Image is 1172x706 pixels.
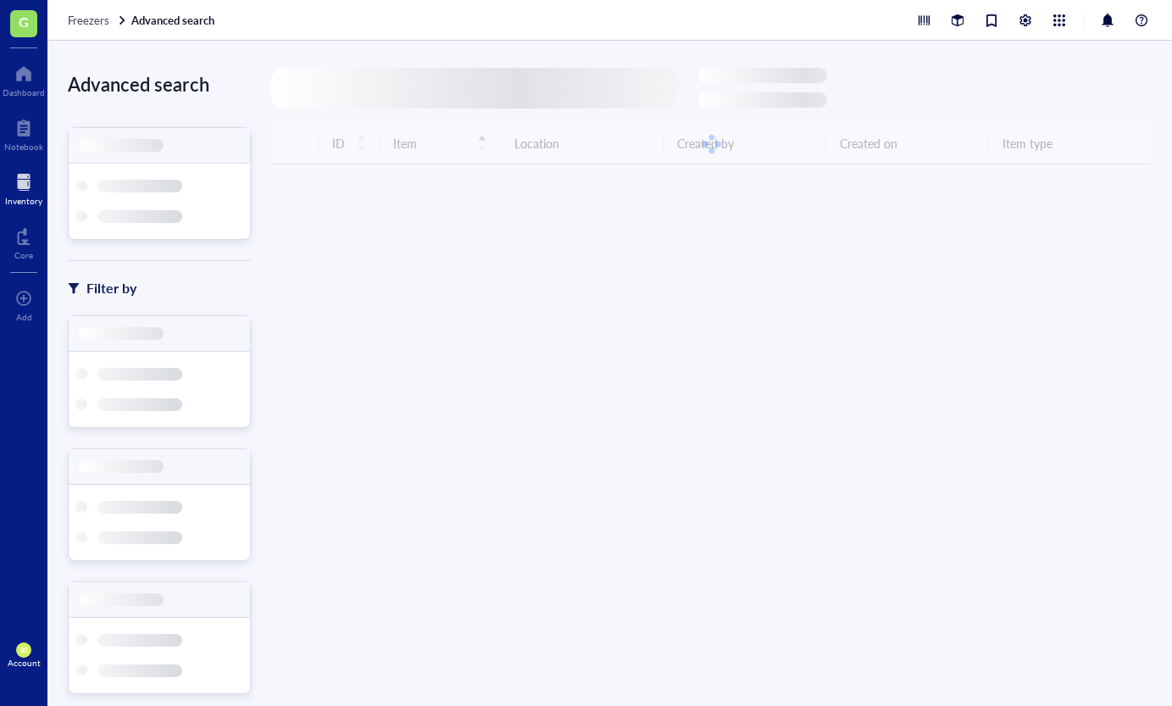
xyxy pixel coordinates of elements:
[19,647,27,654] span: BG
[5,169,42,206] a: Inventory
[131,13,218,28] a: Advanced search
[86,277,136,299] div: Filter by
[19,11,29,32] span: G
[16,312,32,322] div: Add
[14,250,33,260] div: Core
[4,114,43,152] a: Notebook
[4,142,43,152] div: Notebook
[3,60,45,97] a: Dashboard
[68,13,128,28] a: Freezers
[5,196,42,206] div: Inventory
[8,658,41,668] div: Account
[3,87,45,97] div: Dashboard
[68,12,109,28] span: Freezers
[14,223,33,260] a: Core
[68,68,251,100] div: Advanced search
